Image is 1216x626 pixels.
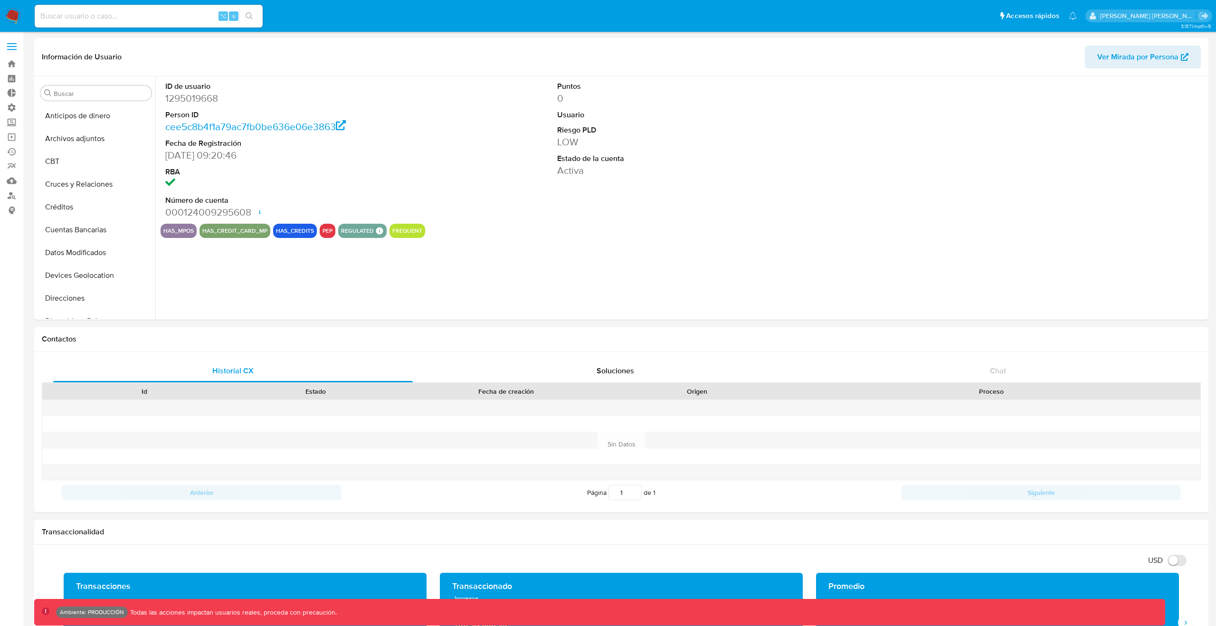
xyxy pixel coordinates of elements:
[408,387,605,396] div: Fecha de creación
[165,110,417,120] dt: Person ID
[392,229,422,233] button: frequent
[163,229,194,233] button: has_mpos
[653,488,655,497] span: 1
[165,92,417,105] dd: 1295019668
[276,229,314,233] button: has_credits
[557,164,809,177] dd: Activa
[165,195,417,206] dt: Número de cuenta
[37,173,155,196] button: Cruces y Relaciones
[1069,12,1077,20] a: Notificaciones
[42,52,122,62] h1: Información de Usuario
[62,485,342,500] button: Anterior
[54,89,148,98] input: Buscar
[37,104,155,127] button: Anticipos de dinero
[37,264,155,287] button: Devices Geolocation
[618,387,776,396] div: Origen
[60,610,124,614] p: Ambiente: PRODUCCIÓN
[1100,11,1196,20] p: edwin.alonso@mercadolibre.com.co
[37,127,155,150] button: Archivos adjuntos
[165,206,417,219] dd: 000124009295608
[557,110,809,120] dt: Usuario
[165,120,346,133] a: cee5c8b4f1a79ac7fb0be636e06e3863
[232,11,235,20] span: s
[35,10,263,22] input: Buscar usuario o caso...
[37,218,155,241] button: Cuentas Bancarias
[1199,11,1209,21] a: Salir
[165,138,417,149] dt: Fecha de Registración
[557,125,809,135] dt: Riesgo PLD
[128,608,337,617] p: Todas las acciones impactan usuarios reales, proceda con precaución.
[42,334,1201,344] h1: Contactos
[42,527,1201,537] h1: Transaccionalidad
[557,153,809,164] dt: Estado de la cuenta
[557,135,809,149] dd: LOW
[323,229,332,233] button: pep
[557,81,809,92] dt: Puntos
[37,310,155,332] button: Dispositivos Point
[165,81,417,92] dt: ID de usuario
[789,387,1194,396] div: Proceso
[37,150,155,173] button: CBT
[37,241,155,264] button: Datos Modificados
[44,89,52,97] button: Buscar
[1006,11,1059,21] span: Accesos rápidos
[557,92,809,105] dd: 0
[1097,46,1178,68] span: Ver Mirada por Persona
[212,365,254,376] span: Historial CX
[1085,46,1201,68] button: Ver Mirada por Persona
[239,9,259,23] button: search-icon
[587,485,655,500] span: Página de
[66,387,223,396] div: Id
[37,287,155,310] button: Direcciones
[202,229,267,233] button: has_credit_card_mp
[37,196,155,218] button: Créditos
[341,229,374,233] button: regulated
[597,365,634,376] span: Soluciones
[990,365,1006,376] span: Chat
[901,485,1181,500] button: Siguiente
[165,167,417,177] dt: RBA
[165,149,417,162] dd: [DATE] 09:20:46
[219,11,227,20] span: ⌥
[237,387,394,396] div: Estado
